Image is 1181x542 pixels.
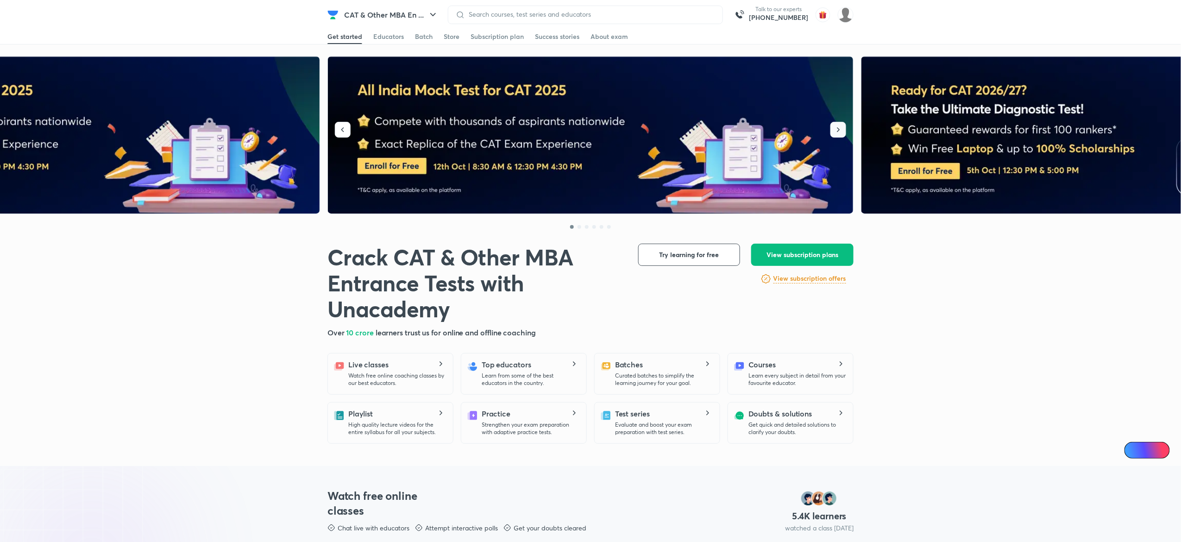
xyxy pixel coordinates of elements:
[535,29,579,44] a: Success stories
[471,29,524,44] a: Subscription plan
[373,32,404,41] div: Educators
[327,32,362,41] div: Get started
[327,29,362,44] a: Get started
[615,372,712,387] p: Curated batches to simplify the learning journey for your goal.
[348,359,389,370] h5: Live classes
[444,29,459,44] a: Store
[514,523,586,533] p: Get your doubts cleared
[773,274,846,284] h6: View subscription offers
[348,421,446,436] p: High quality lecture videos for the entire syllabus for all your subjects.
[638,244,740,266] button: Try learning for free
[838,7,854,23] img: Nilesh
[816,7,830,22] img: avatar
[482,359,531,370] h5: Top educators
[444,32,459,41] div: Store
[590,29,628,44] a: About exam
[482,372,579,387] p: Learn from some of the best educators in the country.
[748,372,846,387] p: Learn every subject in detail from your favourite educator.
[590,32,628,41] div: About exam
[471,32,524,41] div: Subscription plan
[535,32,579,41] div: Success stories
[327,328,346,337] span: Over
[376,328,536,337] span: learners trust us for online and offline coaching
[615,359,643,370] h5: Batches
[748,421,846,436] p: Get quick and detailed solutions to clarify your doubts.
[749,6,808,13] p: Talk to our experts
[482,421,579,436] p: Strengthen your exam preparation with adaptive practice tests.
[660,250,719,259] span: Try learning for free
[1124,442,1170,459] a: Ai Doubts
[338,523,409,533] p: Chat live with educators
[425,523,498,533] p: Attempt interactive polls
[748,408,812,419] h5: Doubts & solutions
[1130,447,1137,454] img: Icon
[773,273,846,284] a: View subscription offers
[748,359,776,370] h5: Courses
[465,11,715,18] input: Search courses, test series and educators
[327,488,435,518] h3: Watch free online classes
[415,29,433,44] a: Batch
[415,32,433,41] div: Batch
[730,6,749,24] img: call-us
[766,250,838,259] span: View subscription plans
[1140,447,1164,454] span: Ai Doubts
[348,408,373,419] h5: Playlist
[327,9,339,20] img: Company Logo
[792,510,847,522] h4: 5.4 K learners
[615,408,650,419] h5: Test series
[327,244,623,321] h1: Crack CAT & Other MBA Entrance Tests with Unacademy
[373,29,404,44] a: Educators
[615,421,712,436] p: Evaluate and boost your exam preparation with test series.
[348,372,446,387] p: Watch free online coaching classes by our best educators.
[749,13,808,22] a: [PHONE_NUMBER]
[346,328,376,337] span: 10 crore
[785,523,854,533] p: watched a class [DATE]
[482,408,510,419] h5: Practice
[751,244,854,266] button: View subscription plans
[339,6,444,24] button: CAT & Other MBA En ...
